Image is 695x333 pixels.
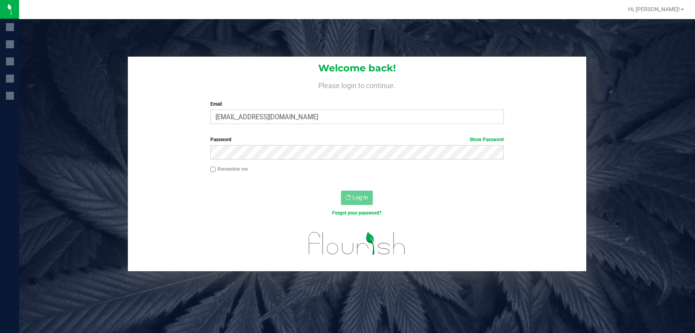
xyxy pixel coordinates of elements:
h1: Welcome back! [128,63,586,73]
a: Forgot your password? [332,210,382,216]
a: Show Password [470,137,504,142]
img: flourish_logo.svg [300,225,415,262]
input: Remember me [210,167,216,172]
label: Remember me [210,166,248,173]
button: Log In [341,191,373,205]
h4: Please login to continue. [128,80,586,89]
span: Hi, [PERSON_NAME]! [628,6,680,12]
span: Password [210,137,231,142]
label: Email [210,100,504,108]
span: Log In [352,194,368,201]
